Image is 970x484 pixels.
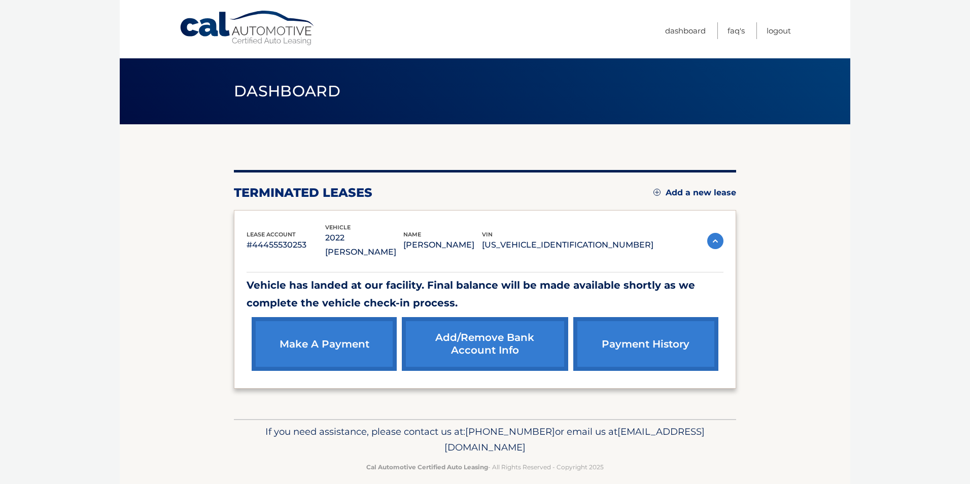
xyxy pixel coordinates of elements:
span: [PHONE_NUMBER] [465,426,555,437]
p: 2022 [PERSON_NAME] [325,231,404,259]
h2: terminated leases [234,185,372,200]
img: add.svg [653,189,661,196]
a: payment history [573,317,718,371]
a: make a payment [252,317,397,371]
span: name [403,231,421,238]
a: Logout [767,22,791,39]
span: vin [482,231,493,238]
a: Add a new lease [653,188,736,198]
span: lease account [247,231,296,238]
span: vehicle [325,224,351,231]
a: FAQ's [727,22,745,39]
img: accordion-active.svg [707,233,723,249]
a: Cal Automotive [179,10,316,46]
a: Add/Remove bank account info [402,317,568,371]
p: [PERSON_NAME] [403,238,482,252]
p: #44455530253 [247,238,325,252]
a: Dashboard [665,22,706,39]
strong: Cal Automotive Certified Auto Leasing [366,463,488,471]
span: Dashboard [234,82,340,100]
p: - All Rights Reserved - Copyright 2025 [240,462,730,472]
p: [US_VEHICLE_IDENTIFICATION_NUMBER] [482,238,653,252]
p: If you need assistance, please contact us at: or email us at [240,424,730,456]
p: Vehicle has landed at our facility. Final balance will be made available shortly as we complete t... [247,276,723,312]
